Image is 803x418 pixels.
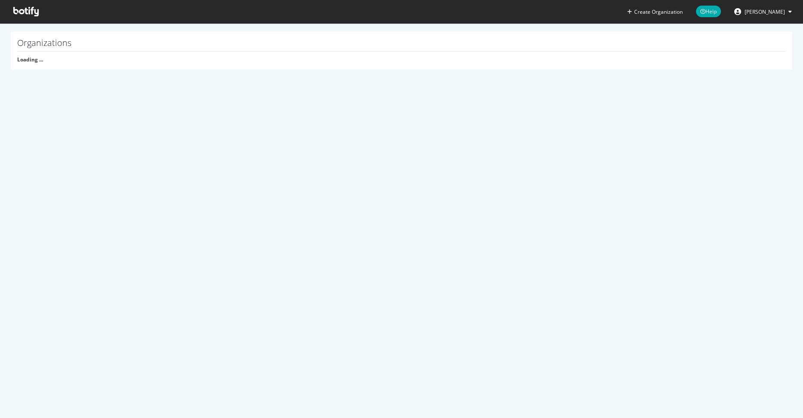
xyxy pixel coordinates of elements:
span: Help [696,6,721,17]
span: Colleen Waters [745,8,785,15]
h1: Organizations [17,38,786,52]
button: [PERSON_NAME] [727,5,799,18]
strong: Loading ... [17,56,43,63]
button: Create Organization [627,8,683,16]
